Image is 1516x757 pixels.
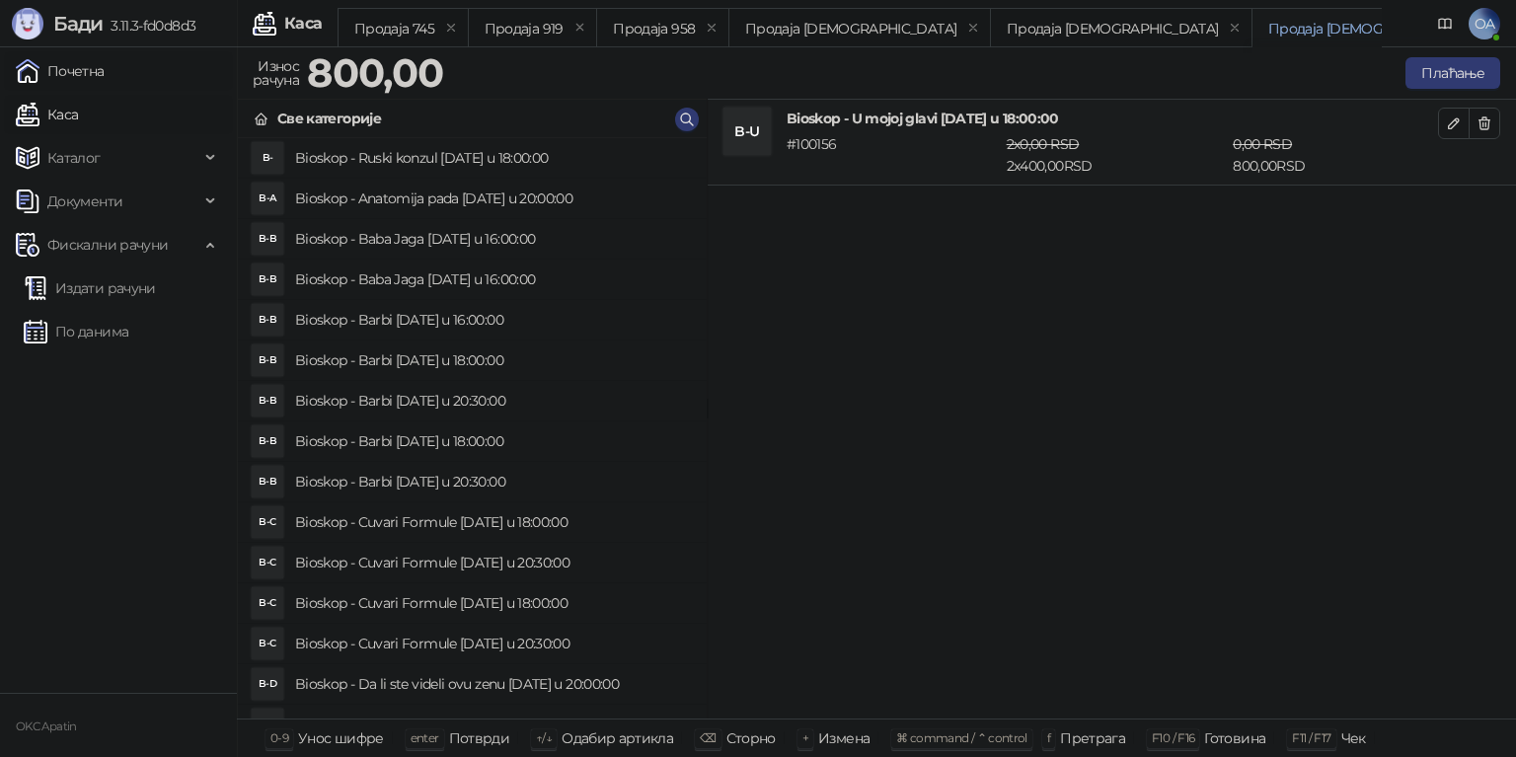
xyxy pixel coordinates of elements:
div: B-B [252,223,283,255]
span: Каталог [47,138,101,178]
h4: Bioskop - Barbi [DATE] u 18:00:00 [295,425,691,457]
strong: 800,00 [307,48,443,97]
div: B-B [252,304,283,336]
h4: Bioskop - Cuvari Formule [DATE] u 20:30:00 [295,547,691,578]
div: B-C [252,547,283,578]
h4: Bioskop - Anatomija pada [DATE] u 20:00:00 [295,183,691,214]
h4: Bioskop - Barbi [DATE] u 20:30:00 [295,466,691,497]
button: remove [699,20,724,37]
div: Каса [284,16,322,32]
div: Сторно [726,725,776,751]
small: OKC Apatin [16,719,77,733]
span: ↑/↓ [536,730,552,745]
div: Износ рачуна [249,53,303,93]
a: Почетна [16,51,105,91]
span: f [1047,730,1050,745]
span: OA [1469,8,1500,39]
div: B-B [252,264,283,295]
span: F11 / F17 [1292,730,1330,745]
div: Потврди [449,725,510,751]
h4: Bioskop - Da li ste videli ovu zenu [DATE] u 20:00:00 [295,668,691,700]
div: # 100156 [783,133,1003,177]
h4: Bioskop - Barbi [DATE] u 18:00:00 [295,344,691,376]
h4: Bioskop - Barbi [DATE] u 16:00:00 [295,304,691,336]
h4: Bioskop - Baba Jaga [DATE] u 16:00:00 [295,264,691,295]
div: Продаја 958 [613,18,695,39]
div: Готовина [1204,725,1265,751]
div: grid [238,138,707,719]
div: Продаја [DEMOGRAPHIC_DATA] [1007,18,1218,39]
div: B- [252,142,283,174]
a: Документација [1429,8,1461,39]
span: 2 x 0,00 RSD [1007,135,1080,153]
div: Продаја 745 [354,18,434,39]
div: B-C [252,587,283,619]
button: remove [438,20,464,37]
a: Каса [16,95,78,134]
div: Чек [1341,725,1366,751]
img: Logo [12,8,43,39]
h4: Bioskop - Barbi [DATE] u 20:30:00 [295,385,691,416]
div: Продаја [DEMOGRAPHIC_DATA] [745,18,956,39]
a: Издати рачуни [24,268,156,308]
div: Измена [818,725,870,751]
div: B-B [252,425,283,457]
span: Бади [53,12,103,36]
div: B-B [252,344,283,376]
div: Унос шифре [298,725,384,751]
h4: Bioskop - Da li ste videli ovu zenu [DATE] u 20:00:00 [295,709,691,740]
div: Продаја [DEMOGRAPHIC_DATA] [1268,18,1479,39]
h4: Bioskop - Ruski konzul [DATE] u 18:00:00 [295,142,691,174]
span: ⌫ [700,730,716,745]
span: ⌘ command / ⌃ control [896,730,1027,745]
button: Плаћање [1405,57,1500,89]
span: + [802,730,808,745]
span: 0-9 [270,730,288,745]
div: B-B [252,466,283,497]
button: remove [1222,20,1248,37]
h4: Bioskop - Cuvari Formule [DATE] u 18:00:00 [295,506,691,538]
span: Документи [47,182,122,221]
div: B-A [252,183,283,214]
div: Одабир артикла [562,725,673,751]
span: enter [411,730,439,745]
button: remove [568,20,593,37]
h4: Bioskop - U mojoj glavi [DATE] u 18:00:00 [787,108,1438,129]
h4: Bioskop - Cuvari Formule [DATE] u 18:00:00 [295,587,691,619]
div: B-C [252,506,283,538]
span: 3.11.3-fd0d8d3 [103,17,195,35]
div: B-D [252,668,283,700]
div: B-U [723,108,771,155]
div: 800,00 RSD [1229,133,1442,177]
div: Продаја 919 [485,18,564,39]
div: B-B [252,385,283,416]
span: 0,00 RSD [1233,135,1292,153]
a: По данима [24,312,128,351]
div: 2 x 400,00 RSD [1003,133,1230,177]
h4: Bioskop - Cuvari Formule [DATE] u 20:30:00 [295,628,691,659]
div: B-C [252,628,283,659]
span: F10 / F16 [1152,730,1194,745]
button: remove [960,20,986,37]
div: Све категорије [277,108,381,129]
span: Фискални рачуни [47,225,168,265]
h4: Bioskop - Baba Jaga [DATE] u 16:00:00 [295,223,691,255]
div: Претрага [1060,725,1125,751]
div: B-D [252,709,283,740]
